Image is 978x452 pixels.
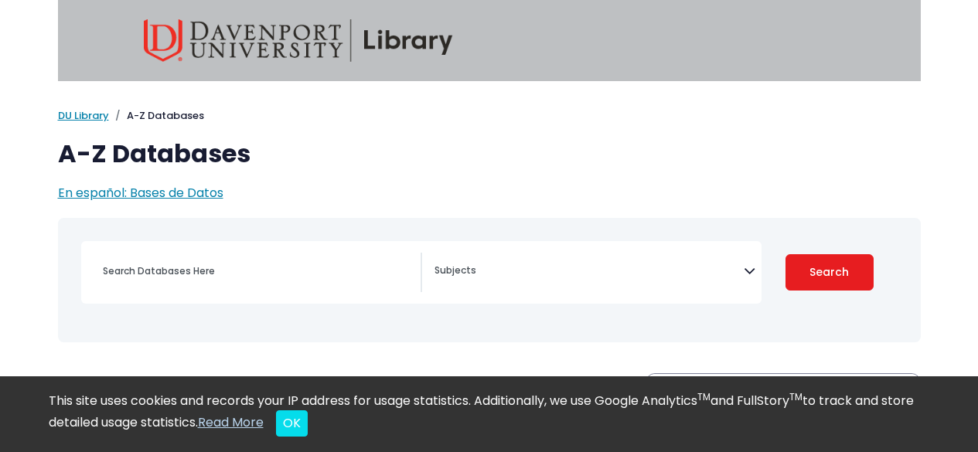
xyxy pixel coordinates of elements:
sup: TM [789,390,803,403]
a: Read More [198,413,264,431]
nav: Search filters [58,218,921,342]
div: This site uses cookies and records your IP address for usage statistics. Additionally, we use Goo... [49,392,930,437]
li: A-Z Databases [109,108,204,124]
sup: TM [697,390,710,403]
a: En español: Bases de Datos [58,184,223,202]
nav: breadcrumb [58,108,921,124]
button: Submit for Search Results [785,254,874,291]
textarea: Search [434,266,744,278]
img: Davenport University Library [144,19,453,62]
input: Search database by title or keyword [94,260,421,282]
h1: A-Z Databases [58,139,921,168]
span: 155 Databases [58,372,176,393]
button: Icon Legend [646,374,920,417]
a: DU Library [58,108,109,123]
button: Close [276,410,308,437]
